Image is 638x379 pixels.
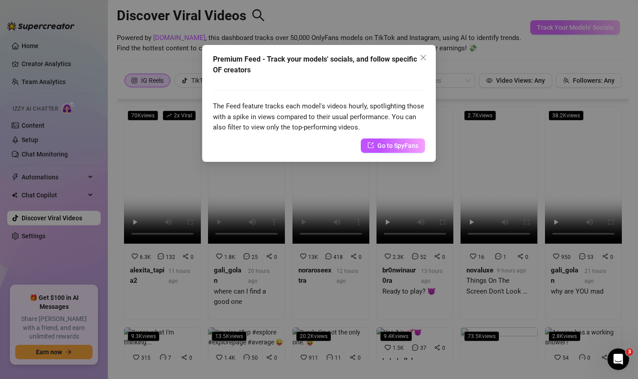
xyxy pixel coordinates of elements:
span: Close [416,54,430,61]
button: Close [416,50,430,65]
span: close [420,54,427,61]
div: Premium Feed - Track your models' socials, and follow specific OF creators [213,54,425,76]
span: export [368,142,374,148]
span: The Feed feature tracks each model's videos hourly, spotlighting those with a spike in views comp... [213,102,424,131]
iframe: Intercom live chat [607,348,629,370]
span: 3 [626,348,633,356]
a: Go to SpyFans [361,138,425,153]
span: Go to SpyFans [377,141,418,151]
